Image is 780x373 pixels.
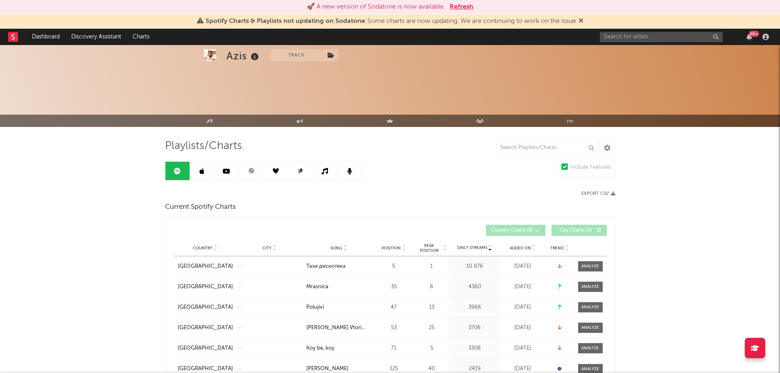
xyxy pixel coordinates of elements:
[746,34,752,40] button: 99+
[375,262,412,271] div: 5
[600,32,723,42] input: Search for artists
[451,365,498,373] div: 2419
[382,246,401,251] span: Position
[165,141,242,151] span: Playlists/Charts
[450,2,473,12] button: Refresh
[550,246,564,251] span: Trend
[375,365,412,373] div: 125
[416,262,447,271] div: 1
[306,303,371,312] a: Polujivi
[178,324,233,332] a: [GEOGRAPHIC_DATA]
[306,283,371,291] a: Mrasnica
[416,303,447,312] div: 13
[178,303,233,312] a: [GEOGRAPHIC_DATA]
[502,283,543,291] div: [DATE]
[306,262,371,271] a: Тази дискотека
[451,303,498,312] div: 3966
[330,246,342,251] span: Song
[451,324,498,332] div: 3706
[165,202,236,212] span: Current Spotify Charts
[226,49,261,63] div: Azis
[581,191,615,196] button: Export CSV
[557,228,595,233] span: City Charts ( 0 )
[451,283,498,291] div: 4360
[127,29,155,45] a: Charts
[307,2,445,12] div: 🚀 A new version of Sodatone is now available.
[502,262,543,271] div: [DATE]
[457,245,487,251] span: Daily Streams
[375,324,412,332] div: 53
[502,303,543,312] div: [DATE]
[416,283,447,291] div: 6
[416,243,442,253] span: Peak Position
[306,283,328,291] div: Mrasnica
[510,246,531,251] span: Added On
[451,262,498,271] div: 10 876
[451,344,498,353] div: 3308
[306,262,346,271] div: Тази дискотека
[570,163,611,172] div: Include Features
[178,365,233,373] a: [GEOGRAPHIC_DATA]
[552,225,607,236] button: City Charts(0)
[306,365,371,373] a: [PERSON_NAME]
[375,283,412,291] div: 35
[306,344,335,353] div: Koy be, koy
[502,344,543,353] div: [DATE]
[306,303,324,312] div: Polujivi
[306,324,371,332] a: [PERSON_NAME] Vtori Nyama
[206,18,365,25] span: Spotify Charts & Playlists not updating on Sodatone
[66,29,127,45] a: Discovery Assistant
[178,262,233,271] a: [GEOGRAPHIC_DATA]
[496,140,598,156] input: Search Playlists/Charts
[416,324,447,332] div: 25
[271,49,322,61] button: Track
[502,365,543,373] div: [DATE]
[206,18,576,25] span: : Some charts are now updating. We are continuing to work on the issue
[193,246,213,251] span: Country
[262,246,271,251] span: City
[306,365,348,373] div: [PERSON_NAME]
[178,283,233,291] a: [GEOGRAPHIC_DATA]
[749,31,759,37] div: 99 +
[502,324,543,332] div: [DATE]
[306,344,371,353] a: Koy be, koy
[375,303,412,312] div: 47
[491,228,533,233] span: Country Charts ( 6 )
[375,344,412,353] div: 71
[26,29,66,45] a: Dashboard
[486,225,545,236] button: Country Charts(6)
[416,365,447,373] div: 40
[579,18,583,25] span: Dismiss
[178,344,233,353] a: [GEOGRAPHIC_DATA]
[416,344,447,353] div: 5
